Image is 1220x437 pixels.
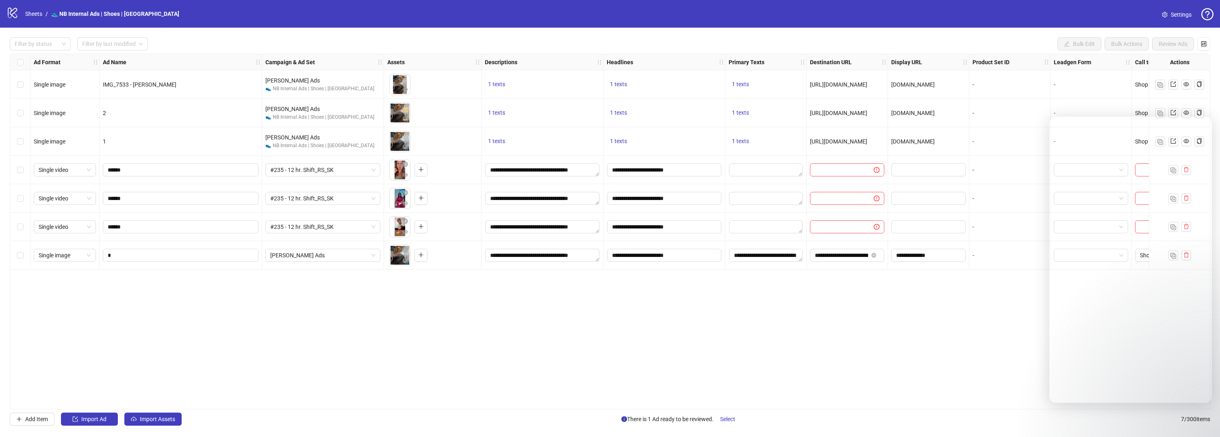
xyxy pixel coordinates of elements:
[400,188,410,198] button: Delete
[400,199,410,209] button: Preview
[729,191,803,205] div: Edit values
[103,81,176,88] span: IMG_7533 - [PERSON_NAME]
[39,164,91,176] span: Single video
[418,167,424,172] span: plus
[621,413,742,426] span: There is 1 Ad ready to be reviewed.
[402,172,408,178] span: eye
[418,252,424,258] span: plus
[402,161,408,167] span: close-circle
[729,137,752,146] button: 1 texts
[973,137,1047,146] div: -
[1171,10,1192,19] span: Settings
[265,113,380,121] div: 👟 NB Internal Ads | Shoes | [GEOGRAPHIC_DATA]
[103,110,106,116] span: 2
[1054,80,1128,89] div: -
[415,163,428,176] button: Add
[270,192,376,204] span: #235 - 12 hr. Shift_RS_SK
[1048,54,1050,70] div: Resize Product Set ID column
[805,59,811,65] span: holder
[400,256,410,265] button: Preview
[260,54,262,70] div: Resize Ad Name column
[1105,37,1149,50] button: Bulk Actions
[97,54,99,70] div: Resize Ad Format column
[402,229,408,235] span: eye
[1192,409,1212,429] iframe: Intercom live chat
[390,160,410,180] div: Asset 1
[973,222,1047,231] div: -
[874,224,879,230] span: exclamation-circle
[390,188,410,209] img: Asset 1
[390,217,410,237] div: Asset 1
[1157,111,1163,116] img: Duplicate
[485,220,600,234] div: Edit values
[1155,80,1165,89] button: Duplicate
[714,413,742,426] button: Select
[1057,37,1101,50] button: Bulk Edit
[1181,415,1210,424] span: 7 / 300 items
[729,58,764,67] strong: Primary Texts
[1049,117,1212,403] iframe: Intercom live chat
[724,59,730,65] span: holder
[415,220,428,233] button: Add
[400,142,410,152] button: Preview
[72,416,78,422] span: import
[402,218,408,224] span: close-circle
[601,54,603,70] div: Resize Descriptions column
[732,138,749,144] span: 1 texts
[607,220,722,234] div: Edit values
[485,108,508,118] button: 1 texts
[871,253,876,258] button: close-circle
[485,137,508,146] button: 1 texts
[402,247,408,252] span: close-circle
[261,59,267,65] span: holder
[891,81,935,88] span: [DOMAIN_NAME]
[1201,8,1213,20] span: question-circle
[390,245,410,265] img: Asset 1
[1044,59,1049,65] span: holder
[265,142,380,150] div: 👟 NB Internal Ads | Shoes | [GEOGRAPHIC_DATA]
[485,248,600,262] div: Edit values
[602,59,608,65] span: holder
[382,54,384,70] div: Resize Campaign & Ad Set column
[1049,59,1055,65] span: holder
[124,413,182,426] button: Import Assets
[874,167,879,173] span: exclamation-circle
[387,58,405,67] strong: Assets
[1135,58,1170,67] strong: Call to Action
[34,81,65,88] span: Single image
[39,192,91,204] span: Single video
[81,416,106,422] span: Import Ad
[10,184,30,213] div: Select row 5
[729,248,803,262] div: Edit values
[1054,109,1128,117] div: -
[723,54,725,70] div: Resize Headlines column
[10,127,30,156] div: Select row 3
[400,160,410,170] button: Delete
[607,108,630,118] button: 1 texts
[719,59,724,65] span: holder
[732,109,749,116] span: 1 texts
[479,54,481,70] div: Resize Assets column
[400,85,410,95] button: Preview
[1196,81,1202,87] span: copy
[1155,108,1165,118] button: Duplicate
[621,416,627,422] span: info-circle
[400,227,410,237] button: Preview
[265,76,380,85] div: [PERSON_NAME] Ads
[810,81,867,88] span: [URL][DOMAIN_NAME]
[265,133,380,142] div: [PERSON_NAME] Ads
[1201,41,1207,47] span: control
[10,156,30,184] div: Select row 4
[1152,37,1194,50] button: Review Ads
[610,81,627,87] span: 1 texts
[140,416,175,422] span: Import Assets
[800,59,805,65] span: holder
[732,81,749,87] span: 1 texts
[1157,82,1163,88] img: Duplicate
[597,59,602,65] span: holder
[973,194,1047,203] div: -
[485,163,600,177] div: Edit values
[402,143,408,149] span: eye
